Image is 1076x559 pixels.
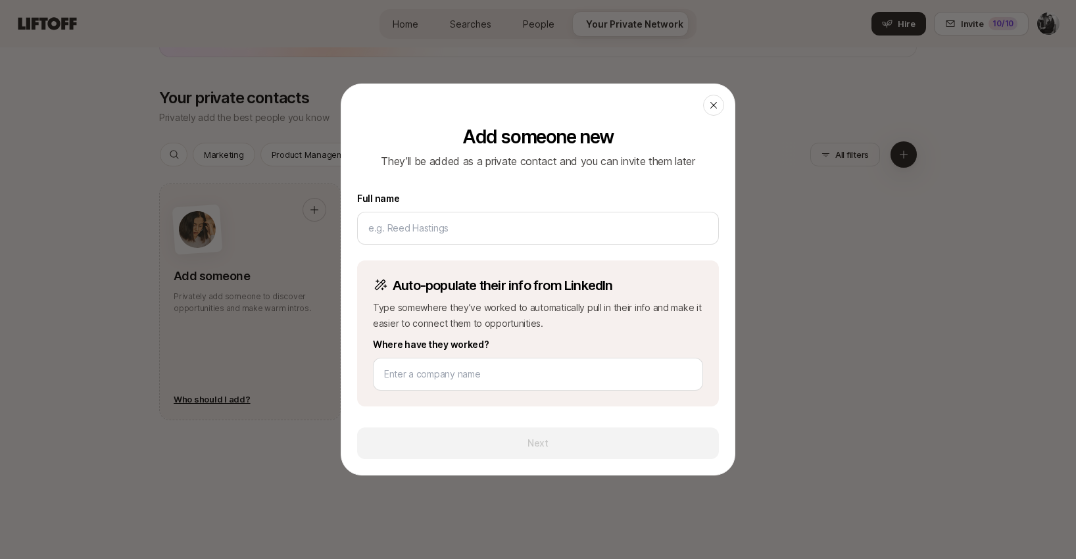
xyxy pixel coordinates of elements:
label: Full name [357,191,719,207]
p: Auto-populate their info from LinkedIn [393,276,613,295]
label: Where have they worked? [373,337,703,352]
input: Enter a company name [384,366,692,382]
input: e.g. Reed Hastings [368,220,708,236]
p: Add someone new [462,126,614,147]
p: They’ll be added as a private contact and you can invite them later [381,153,695,170]
p: Type somewhere they’ve worked to automatically pull in their info and make it easier to connect t... [373,300,703,331]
